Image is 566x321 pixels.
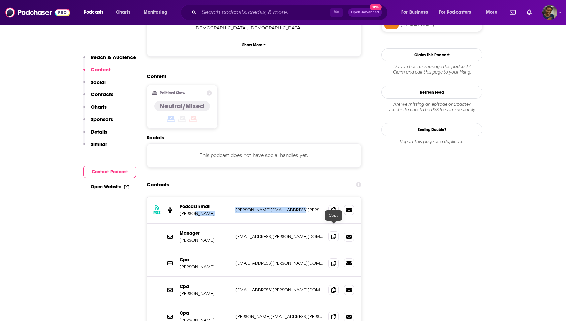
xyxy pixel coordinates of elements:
[83,104,107,116] button: Charts
[153,210,161,215] h3: RSS
[91,184,129,190] a: Open Website
[348,8,382,17] button: Open AdvancedNew
[83,116,113,128] button: Sponsors
[439,8,471,17] span: For Podcasters
[83,66,111,79] button: Content
[330,8,343,17] span: ⌘ K
[91,116,113,122] p: Sponsors
[180,237,230,243] p: [PERSON_NAME]
[194,25,247,30] span: [DEMOGRAPHIC_DATA]
[91,91,113,97] p: Contacts
[160,91,185,95] h2: Political Skew
[180,211,230,216] p: [PERSON_NAME]
[507,7,518,18] a: Show notifications dropdown
[147,73,356,79] h2: Content
[147,143,361,168] div: This podcast does not have social handles yet.
[235,314,323,319] p: [PERSON_NAME][EMAIL_ADDRESS][PERSON_NAME][PERSON_NAME][DOMAIN_NAME]
[83,141,107,153] button: Similar
[235,207,323,213] p: [PERSON_NAME][EMAIL_ADDRESS][PERSON_NAME][PERSON_NAME][DOMAIN_NAME]
[91,104,107,110] p: Charts
[91,128,107,135] p: Details
[542,5,557,20] button: Show profile menu
[91,66,111,73] p: Content
[83,128,107,141] button: Details
[160,102,205,110] h4: Neutral/Mixed
[91,54,136,60] p: Reach & Audience
[116,8,130,17] span: Charts
[199,7,330,18] input: Search podcasts, credits, & more...
[180,264,230,270] p: [PERSON_NAME]
[235,234,323,239] p: [EMAIL_ADDRESS][PERSON_NAME][DOMAIN_NAME]
[235,287,323,293] p: [EMAIL_ADDRESS][PERSON_NAME][DOMAIN_NAME]
[381,64,482,69] span: Do you host or manage this podcast?
[381,64,482,75] div: Claim and edit this page to your liking.
[381,101,482,112] div: Are we missing an episode or update? Use this to check the RSS feed immediately.
[351,11,379,14] span: Open Advanced
[147,134,361,141] h2: Socials
[249,25,302,30] span: [DEMOGRAPHIC_DATA]
[83,54,136,66] button: Reach & Audience
[187,5,394,20] div: Search podcasts, credits, & more...
[370,4,382,10] span: New
[180,291,230,296] p: [PERSON_NAME]
[524,7,534,18] a: Show notifications dropdown
[139,7,176,18] button: open menu
[242,42,262,47] p: Show More
[144,8,167,17] span: Monitoring
[194,24,248,32] span: ,
[401,8,428,17] span: For Business
[112,7,134,18] a: Charts
[381,48,482,61] button: Claim This Podcast
[5,6,70,19] img: Podchaser - Follow, Share and Rate Podcasts
[91,141,107,147] p: Similar
[235,260,323,266] p: [EMAIL_ADDRESS][PERSON_NAME][DOMAIN_NAME]
[180,230,230,236] p: Manager
[180,257,230,263] p: Cpa
[180,204,230,209] p: Podcast Email
[180,284,230,289] p: Cpa
[152,38,356,51] button: Show More
[180,310,230,316] p: Cpa
[481,7,506,18] button: open menu
[147,178,169,191] h2: Contacts
[435,7,481,18] button: open menu
[84,8,103,17] span: Podcasts
[91,79,106,85] p: Social
[542,5,557,20] img: User Profile
[401,22,479,27] span: feeds.blubrry.com
[542,5,557,20] span: Logged in as sabrinajohnson
[381,139,482,144] div: Report this page as a duplicate.
[83,79,106,91] button: Social
[486,8,497,17] span: More
[79,7,112,18] button: open menu
[83,166,136,178] button: Contact Podcast
[325,210,342,221] div: Copy
[397,7,436,18] button: open menu
[381,123,482,136] a: Seeing Double?
[381,86,482,99] button: Refresh Feed
[83,91,113,104] button: Contacts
